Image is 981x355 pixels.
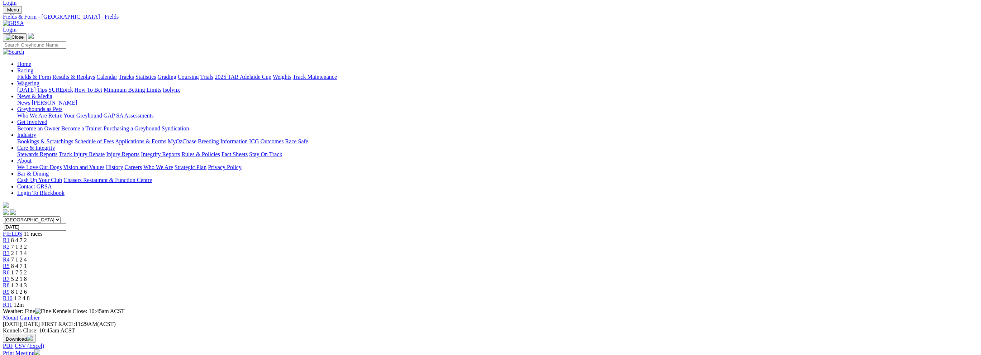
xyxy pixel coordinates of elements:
a: Weights [273,74,291,80]
button: Toggle navigation [3,6,22,14]
a: News & Media [17,93,52,99]
span: Kennels Close: 10:45am ACST [52,308,124,314]
div: Wagering [17,87,978,93]
div: Download [3,343,978,349]
button: Toggle navigation [3,33,27,41]
a: MyOzChase [168,138,196,144]
a: Racing [17,67,33,73]
a: Privacy Policy [208,164,242,170]
a: Careers [124,164,142,170]
div: Care & Integrity [17,151,978,158]
a: R11 [3,302,12,308]
span: 1 7 5 2 [11,269,27,275]
a: R2 [3,244,10,250]
a: R6 [3,269,10,275]
img: Close [6,34,24,40]
a: Minimum Betting Limits [104,87,161,93]
a: How To Bet [75,87,103,93]
a: SUREpick [48,87,73,93]
img: GRSA [3,20,24,27]
a: Integrity Reports [141,151,180,157]
a: R5 [3,263,10,269]
span: R8 [3,282,10,288]
a: Become an Owner [17,125,60,131]
a: ICG Outcomes [249,138,284,144]
div: News & Media [17,100,978,106]
div: Kennels Close: 10:45am ACST [3,327,978,334]
a: 2025 TAB Adelaide Cup [215,74,271,80]
div: Racing [17,74,978,80]
a: Breeding Information [198,138,248,144]
div: Get Involved [17,125,978,132]
span: R1 [3,237,10,243]
a: Wagering [17,80,39,86]
a: Strategic Plan [175,164,206,170]
img: Search [3,49,24,55]
input: Search [3,41,66,49]
span: 2 1 3 4 [11,250,27,256]
a: Results & Replays [52,74,95,80]
a: FIELDS [3,231,22,237]
a: News [17,100,30,106]
a: [PERSON_NAME] [32,100,77,106]
a: Vision and Values [63,164,104,170]
span: 5 2 1 8 [11,276,27,282]
img: download.svg [27,335,33,341]
div: Greyhounds as Pets [17,112,978,119]
a: Retire Your Greyhound [48,112,102,119]
span: Weather: Fine [3,308,52,314]
div: Bar & Dining [17,177,978,183]
span: [DATE] [3,321,22,327]
a: Trials [200,74,213,80]
span: 7 1 2 4 [11,256,27,263]
a: Track Injury Rebate [59,151,105,157]
a: Track Maintenance [293,74,337,80]
a: PDF [3,343,13,349]
a: Race Safe [285,138,308,144]
a: We Love Our Dogs [17,164,62,170]
img: logo-grsa-white.png [28,33,34,39]
a: Who We Are [143,164,173,170]
a: Rules & Policies [181,151,220,157]
a: Mount Gambier [3,315,40,321]
a: R9 [3,289,10,295]
a: Care & Integrity [17,145,55,151]
a: About [17,158,32,164]
a: Statistics [135,74,156,80]
a: R7 [3,276,10,282]
a: Become a Trainer [61,125,102,131]
span: 8 4 7 2 [11,237,27,243]
a: Isolynx [163,87,180,93]
a: Login [3,27,16,33]
a: Schedule of Fees [75,138,114,144]
a: Calendar [96,74,117,80]
img: twitter.svg [10,209,16,215]
a: Fields & Form [17,74,51,80]
a: Bookings & Scratchings [17,138,73,144]
input: Select date [3,223,66,231]
a: Stewards Reports [17,151,57,157]
span: R10 [3,295,13,301]
span: FIRST RACE: [41,321,75,327]
a: GAP SA Assessments [104,112,154,119]
span: 1 2 4 8 [14,295,30,301]
a: Bar & Dining [17,171,49,177]
div: About [17,164,978,171]
a: History [106,164,123,170]
span: 8 1 2 6 [11,289,27,295]
span: 8 4 7 1 [11,263,27,269]
a: Fields & Form - [GEOGRAPHIC_DATA] - Fields [3,14,978,20]
span: 12m [14,302,24,308]
button: Download [3,334,35,343]
div: Industry [17,138,978,145]
span: 11:29AM(ACST) [41,321,116,327]
img: facebook.svg [3,209,9,215]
